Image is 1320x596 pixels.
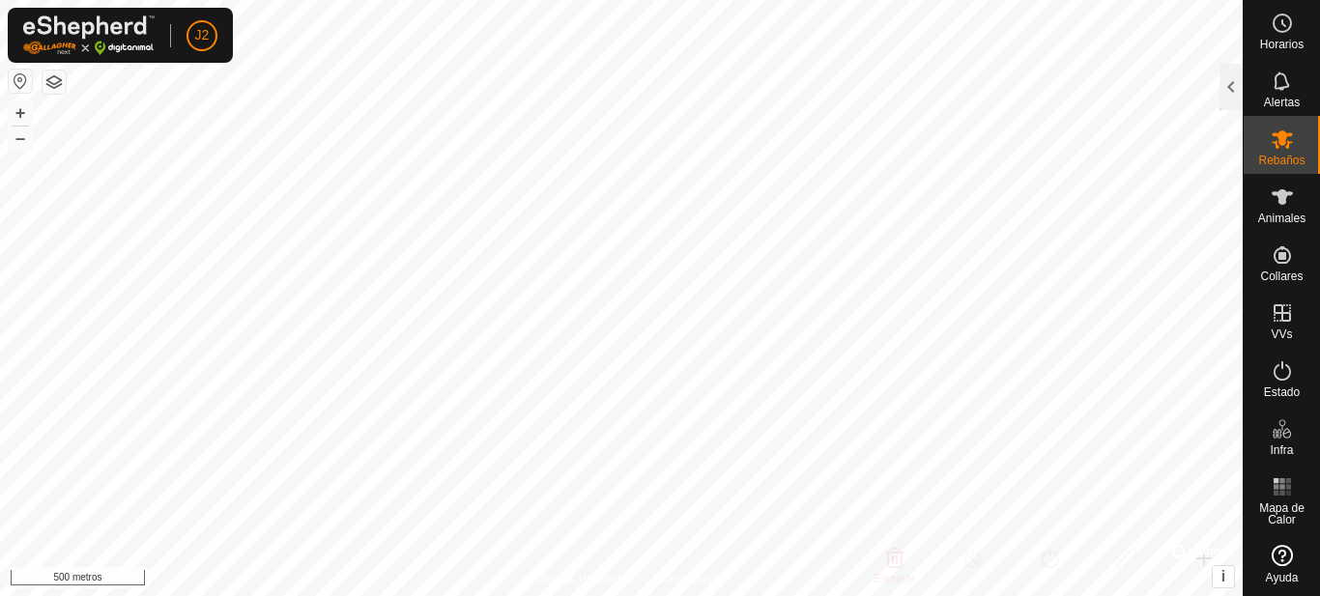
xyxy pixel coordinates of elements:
font: i [1221,568,1225,584]
font: VVs [1271,327,1292,341]
font: Mapa de Calor [1259,501,1305,526]
font: Política de Privacidad [522,573,633,586]
button: – [9,127,32,150]
a: Contáctenos [656,571,721,588]
font: Rebaños [1258,154,1305,167]
font: Collares [1260,270,1303,283]
button: + [9,101,32,125]
font: Alertas [1264,96,1300,109]
img: Logotipo de Gallagher [23,15,155,55]
font: + [15,102,26,123]
font: Ayuda [1266,571,1299,584]
font: Estado [1264,385,1300,399]
font: Animales [1258,212,1306,225]
font: Contáctenos [656,573,721,586]
button: i [1213,566,1234,587]
font: – [15,128,25,148]
font: J2 [195,27,210,43]
a: Política de Privacidad [522,571,633,588]
button: Capas del Mapa [43,71,66,94]
a: Ayuda [1244,537,1320,591]
font: Infra [1270,443,1293,457]
font: Horarios [1260,38,1304,51]
button: Restablecer Mapa [9,70,32,93]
